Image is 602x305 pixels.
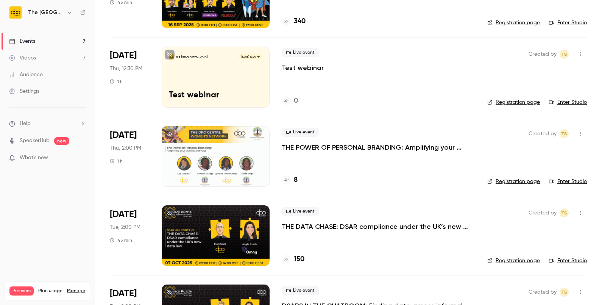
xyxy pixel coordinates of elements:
a: Enter Studio [549,19,587,27]
li: help-dropdown-opener [9,120,86,128]
div: 1 h [110,78,123,84]
iframe: Noticeable Trigger [76,155,86,161]
span: Taylor Swann [560,208,569,217]
a: 150 [282,254,304,264]
div: Settings [9,88,39,95]
span: TS [561,129,567,138]
h4: 340 [294,16,306,27]
span: TS [561,288,567,297]
span: Premium [9,286,34,296]
span: Taylor Swann [560,288,569,297]
div: Events [9,38,35,45]
span: [DATE] [110,129,137,141]
span: Created by [529,50,557,59]
div: Sep 25 Thu, 12:30 PM (Europe/London) [110,47,150,107]
span: Taylor Swann [560,50,569,59]
span: TS [561,50,567,59]
span: Taylor Swann [560,129,569,138]
span: [DATE] [110,288,137,300]
a: 0 [282,96,298,106]
a: Manage [67,288,85,294]
p: The [GEOGRAPHIC_DATA] [176,55,207,59]
span: Live event [282,207,319,216]
span: new [54,137,69,145]
a: 8 [282,175,298,185]
span: Help [20,120,31,128]
div: 1 h [110,158,123,164]
div: 45 min [110,237,132,243]
span: [DATE] [110,208,137,221]
a: Enter Studio [549,257,587,264]
h4: 8 [294,175,298,185]
a: Test webinar [282,63,324,72]
a: Registration page [487,19,540,27]
h4: 150 [294,254,304,264]
a: SpeakerHub [20,137,50,145]
a: Registration page [487,99,540,106]
div: Audience [9,71,43,78]
span: Created by [529,129,557,138]
h6: The [GEOGRAPHIC_DATA] [28,9,64,16]
div: Oct 7 Tue, 2:00 PM (Europe/London) [110,205,150,266]
span: Created by [529,288,557,297]
a: 340 [282,16,306,27]
a: Test webinar The [GEOGRAPHIC_DATA][DATE] 12:30 PMTest webinar [162,47,270,107]
div: Videos [9,54,36,62]
span: Tue, 2:00 PM [110,224,140,231]
span: [DATE] 12:30 PM [239,54,262,59]
span: Plan usage [38,288,62,294]
span: Thu, 2:00 PM [110,144,141,152]
p: Test webinar [169,91,262,100]
span: TS [561,208,567,217]
span: What's new [20,154,48,162]
a: Registration page [487,257,540,264]
a: THE POWER OF PERSONAL BRANDING: Amplifying your visibility invoice [282,143,475,152]
span: Live event [282,48,319,57]
a: Registration page [487,178,540,185]
span: Live event [282,128,319,137]
a: THE DATA CHASE: DSAR compliance under the UK’s new data law [282,222,475,231]
h4: 0 [294,96,298,106]
img: The DPO Centre [9,6,22,19]
a: Enter Studio [549,178,587,185]
span: [DATE] [110,50,137,62]
div: Oct 2 Thu, 2:00 PM (Europe/London) [110,126,150,187]
a: Enter Studio [549,99,587,106]
span: Created by [529,208,557,217]
span: Thu, 12:30 PM [110,65,142,72]
span: Live event [282,286,319,295]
